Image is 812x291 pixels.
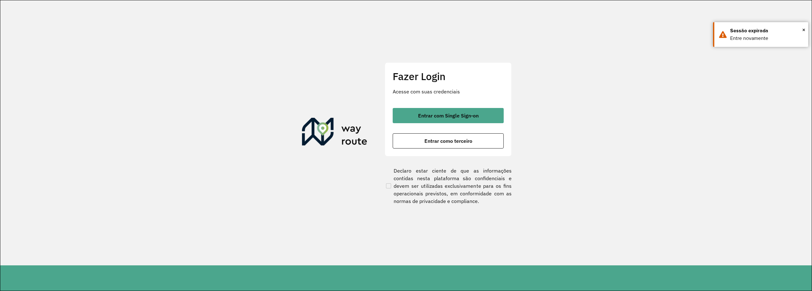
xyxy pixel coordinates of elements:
span: Entrar como terceiro [424,138,472,143]
span: Entrar com Single Sign-on [418,113,479,118]
button: Close [802,25,805,35]
div: Entre novamente [730,35,803,42]
img: Roteirizador AmbevTech [302,118,367,148]
span: × [802,25,805,35]
label: Declaro estar ciente de que as informações contidas nesta plataforma são confidenciais e devem se... [385,167,512,205]
div: Sessão expirada [730,27,803,35]
h2: Fazer Login [393,70,504,82]
p: Acesse com suas credenciais [393,88,504,95]
button: button [393,133,504,149]
button: button [393,108,504,123]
